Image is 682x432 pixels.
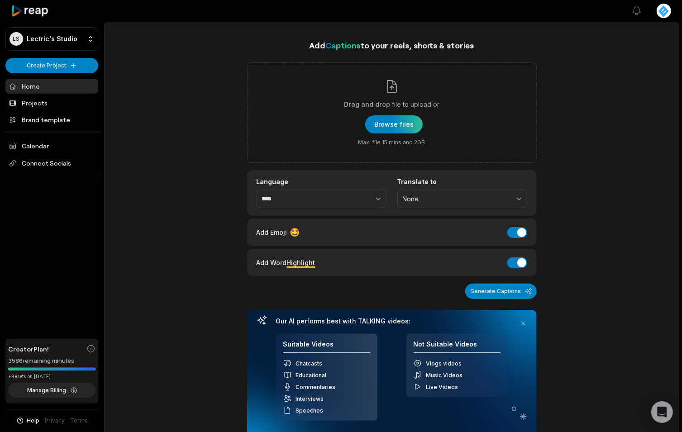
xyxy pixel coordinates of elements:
[296,372,327,379] span: Educational
[358,139,425,146] span: Max. file 15 mins and 2GB
[5,155,98,171] span: Connect Socials
[247,39,537,52] h1: Add to your reels, shorts & stories
[651,401,673,423] div: Open Intercom Messenger
[5,79,98,94] a: Home
[5,58,98,73] button: Create Project
[296,384,336,390] span: Commentaries
[426,384,458,390] span: Live Videos
[296,360,323,367] span: Chatcasts
[326,40,361,50] span: Captions
[27,417,40,425] span: Help
[365,115,423,133] button: Drag and dropfile to upload orMax. file 15 mins and 2GB
[287,259,315,266] span: Highlight
[5,95,98,110] a: Projects
[283,340,370,353] h4: Suitable Videos
[5,112,98,127] a: Brand template
[8,383,95,398] button: Manage Billing
[290,226,300,238] span: 🤩
[344,99,390,110] span: Drag and drop
[403,195,509,203] span: None
[10,32,23,46] div: LS
[16,417,40,425] button: Help
[465,284,537,299] button: Generate Captions
[257,256,315,269] div: Add Word
[257,178,386,186] label: Language
[27,35,77,43] p: Lectric's Studio
[414,340,501,353] h4: Not Suitable Videos
[71,417,88,425] a: Terms
[257,228,287,237] span: Add Emoji
[276,317,508,325] h3: Our AI performs best with TALKING videos:
[8,356,95,366] div: 3586 remaining minutes
[8,344,49,354] span: Creator Plan!
[426,360,462,367] span: Vlogs videos
[8,373,95,380] div: *Resets on [DATE]
[296,395,324,402] span: Interviews
[392,99,439,110] span: file to upload or
[426,372,463,379] span: Music Videos
[5,138,98,153] a: Calendar
[397,178,527,186] label: Translate to
[296,407,324,414] span: Speeches
[397,190,527,209] button: None
[45,417,65,425] a: Privacy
